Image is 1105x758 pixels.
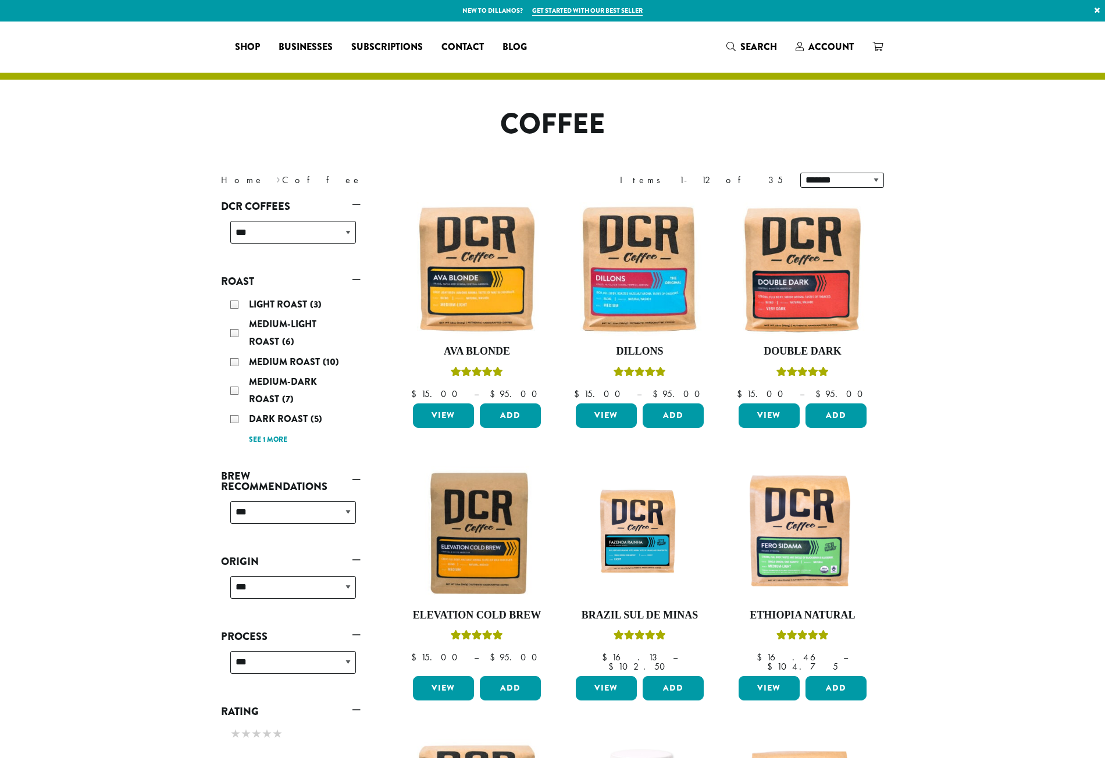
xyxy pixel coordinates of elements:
[249,355,323,369] span: Medium Roast
[451,628,503,646] div: Rated 5.00 out of 5
[282,392,294,406] span: (7)
[805,676,867,700] button: Add
[410,202,544,336] img: Ava-Blonde-12oz-1-300x300.jpg
[736,466,869,672] a: Ethiopia NaturalRated 5.00 out of 5
[276,169,280,187] span: ›
[757,651,832,663] bdi: 16.46
[739,676,800,700] a: View
[614,365,666,382] div: Rated 5.00 out of 5
[262,725,272,742] span: ★
[620,173,783,187] div: Items 1-12 of 35
[480,676,541,700] button: Add
[653,388,705,400] bdi: 95.00
[272,725,283,742] span: ★
[776,365,829,382] div: Rated 4.50 out of 5
[221,466,361,496] a: Brew Recommendations
[776,628,829,646] div: Rated 5.00 out of 5
[241,725,251,742] span: ★
[221,571,361,613] div: Origin
[800,388,804,400] span: –
[502,40,527,55] span: Blog
[767,660,838,673] bdi: 104.75
[736,466,869,600] img: DCR-Fero-Sidama-Coffee-Bag-2019-300x300.png
[739,403,800,428] a: View
[221,721,361,748] div: Rating
[643,403,704,428] button: Add
[235,40,260,55] span: Shop
[221,496,361,538] div: Brew Recommendations
[574,388,584,400] span: $
[737,388,789,400] bdi: 15.00
[490,651,500,663] span: $
[573,202,707,336] img: Dillons-12oz-300x300.jpg
[221,552,361,571] a: Origin
[441,40,484,55] span: Contact
[843,651,848,663] span: –
[573,466,707,672] a: Brazil Sul De MinasRated 5.00 out of 5
[736,345,869,358] h4: Double Dark
[736,202,869,399] a: Double DarkRated 4.50 out of 5
[490,651,543,663] bdi: 95.00
[637,388,641,400] span: –
[279,40,333,55] span: Businesses
[474,388,479,400] span: –
[808,40,854,53] span: Account
[221,271,361,291] a: Roast
[221,174,264,186] a: Home
[251,725,262,742] span: ★
[249,317,316,348] span: Medium-Light Roast
[323,355,339,369] span: (10)
[411,388,463,400] bdi: 15.00
[413,676,474,700] a: View
[230,725,241,742] span: ★
[490,388,500,400] span: $
[608,660,671,673] bdi: 102.50
[815,388,868,400] bdi: 95.00
[221,291,361,452] div: Roast
[736,609,869,622] h4: Ethiopia Natural
[411,651,421,663] span: $
[249,375,317,406] span: Medium-Dark Roast
[653,388,662,400] span: $
[573,202,707,399] a: DillonsRated 5.00 out of 5
[221,627,361,646] a: Process
[221,646,361,688] div: Process
[490,388,543,400] bdi: 95.00
[740,40,777,53] span: Search
[643,676,704,700] button: Add
[451,365,503,382] div: Rated 5.00 out of 5
[410,466,544,600] img: Elevation-Cold-Brew-300x300.jpg
[576,676,637,700] a: View
[249,298,310,311] span: Light Roast
[736,202,869,336] img: Double-Dark-12oz-300x300.jpg
[574,388,626,400] bdi: 15.00
[212,108,893,141] h1: Coffee
[576,403,637,428] a: View
[413,403,474,428] a: View
[805,403,867,428] button: Add
[249,434,287,446] a: See 1 more
[221,216,361,258] div: DCR Coffees
[602,651,612,663] span: $
[614,628,666,646] div: Rated 5.00 out of 5
[815,388,825,400] span: $
[573,345,707,358] h4: Dillons
[767,660,777,673] span: $
[411,651,463,663] bdi: 15.00
[221,702,361,721] a: Rating
[737,388,747,400] span: $
[573,483,707,583] img: Fazenda-Rainha_12oz_Mockup.jpg
[351,40,423,55] span: Subscriptions
[249,412,311,426] span: Dark Roast
[673,651,678,663] span: –
[474,651,479,663] span: –
[410,466,544,672] a: Elevation Cold BrewRated 5.00 out of 5
[226,38,269,56] a: Shop
[532,6,643,16] a: Get started with our best seller
[310,298,322,311] span: (3)
[757,651,767,663] span: $
[410,609,544,622] h4: Elevation Cold Brew
[480,403,541,428] button: Add
[411,388,421,400] span: $
[717,37,786,56] a: Search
